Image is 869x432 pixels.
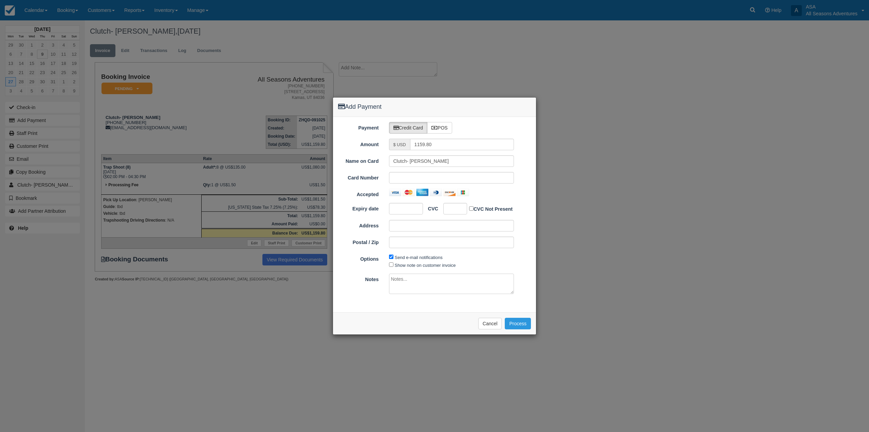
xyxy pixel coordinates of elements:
button: Cancel [478,318,502,329]
label: Credit Card [389,122,428,134]
label: Send e-mail notifications [395,255,443,260]
label: Show note on customer invoice [395,263,456,268]
input: Valid amount required. [410,139,514,150]
small: $ USD [393,142,406,147]
label: Expiry date [333,203,384,212]
label: POS [427,122,452,134]
label: Options [333,253,384,263]
label: Card Number [333,172,384,182]
label: Address [333,220,384,229]
label: Name on Card [333,155,384,165]
label: Amount [333,139,384,148]
button: Process [505,318,531,329]
label: CVC [423,203,438,212]
label: Notes [333,274,384,283]
label: CVC Not Present [469,205,513,213]
h4: Add Payment [338,103,531,111]
label: Postal / Zip [333,237,384,246]
label: Payment [333,122,384,132]
input: CVC Not Present [469,206,474,211]
label: Accepted [333,189,384,198]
